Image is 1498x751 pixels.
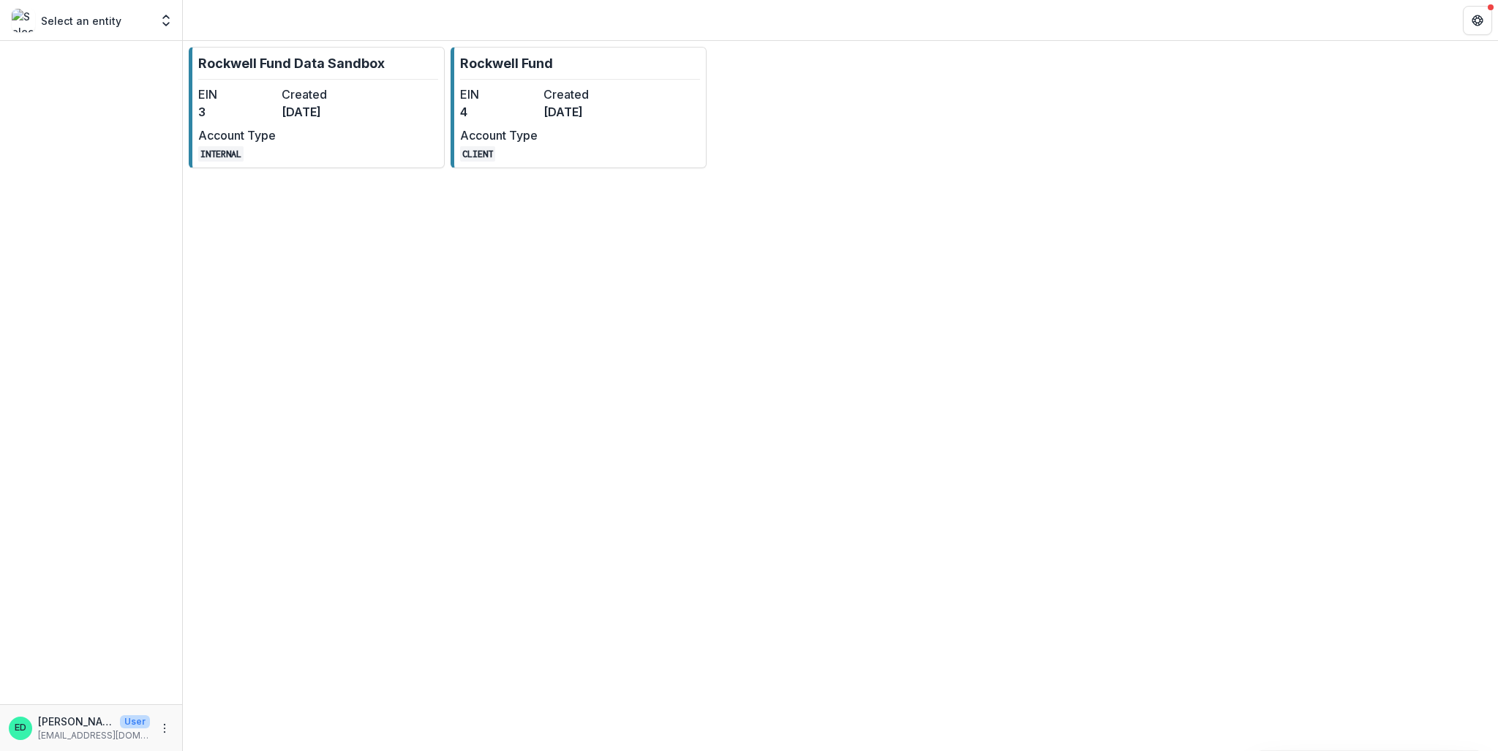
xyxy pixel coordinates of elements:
[460,86,538,103] dt: EIN
[198,103,276,121] dd: 3
[15,723,26,733] div: Estevan D. Delgado
[460,53,553,73] p: Rockwell Fund
[38,729,150,742] p: [EMAIL_ADDRESS][DOMAIN_NAME]
[282,103,359,121] dd: [DATE]
[156,6,176,35] button: Open entity switcher
[198,127,276,144] dt: Account Type
[189,47,445,168] a: Rockwell Fund Data SandboxEIN3Created[DATE]Account TypeINTERNAL
[38,714,114,729] p: [PERSON_NAME]
[198,53,385,73] p: Rockwell Fund Data Sandbox
[198,146,244,162] code: INTERNAL
[451,47,707,168] a: Rockwell FundEIN4Created[DATE]Account TypeCLIENT
[460,127,538,144] dt: Account Type
[543,86,621,103] dt: Created
[282,86,359,103] dt: Created
[460,146,495,162] code: CLIENT
[543,103,621,121] dd: [DATE]
[156,720,173,737] button: More
[198,86,276,103] dt: EIN
[12,9,35,32] img: Select an entity
[120,715,150,728] p: User
[460,103,538,121] dd: 4
[1463,6,1492,35] button: Get Help
[41,13,121,29] p: Select an entity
